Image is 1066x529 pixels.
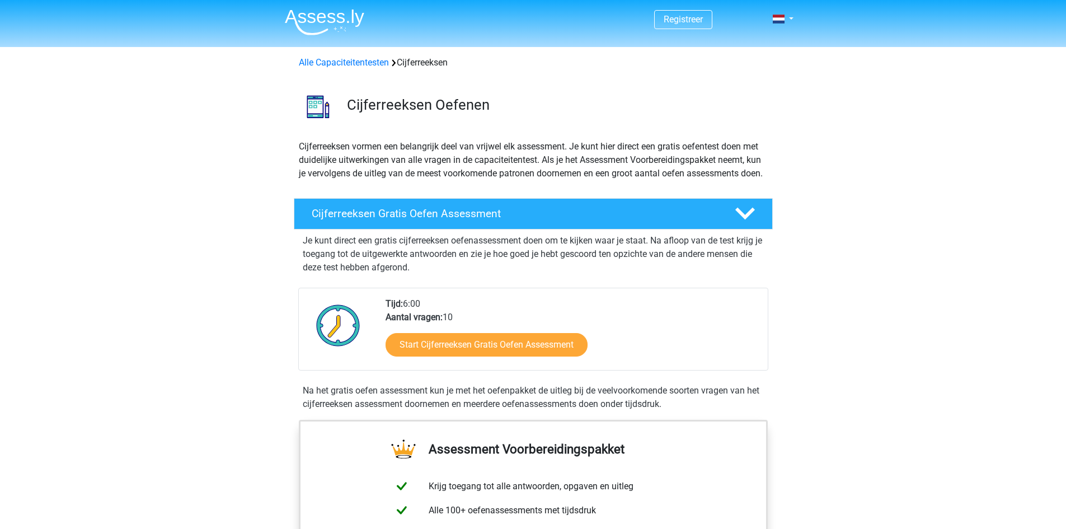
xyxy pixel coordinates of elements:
a: Registreer [664,14,703,25]
div: 6:00 10 [377,297,767,370]
img: Assessly [285,9,364,35]
b: Tijd: [386,298,403,309]
a: Cijferreeksen Gratis Oefen Assessment [289,198,777,230]
h4: Cijferreeksen Gratis Oefen Assessment [312,207,717,220]
a: Alle Capaciteitentesten [299,57,389,68]
div: Na het gratis oefen assessment kun je met het oefenpakket de uitleg bij de veelvoorkomende soorte... [298,384,768,411]
b: Aantal vragen: [386,312,443,322]
div: Cijferreeksen [294,56,772,69]
a: Start Cijferreeksen Gratis Oefen Assessment [386,333,588,357]
p: Cijferreeksen vormen een belangrijk deel van vrijwel elk assessment. Je kunt hier direct een grat... [299,140,768,180]
p: Je kunt direct een gratis cijferreeksen oefenassessment doen om te kijken waar je staat. Na afloo... [303,234,764,274]
img: Klok [310,297,367,353]
img: cijferreeksen [294,83,342,130]
h3: Cijferreeksen Oefenen [347,96,764,114]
